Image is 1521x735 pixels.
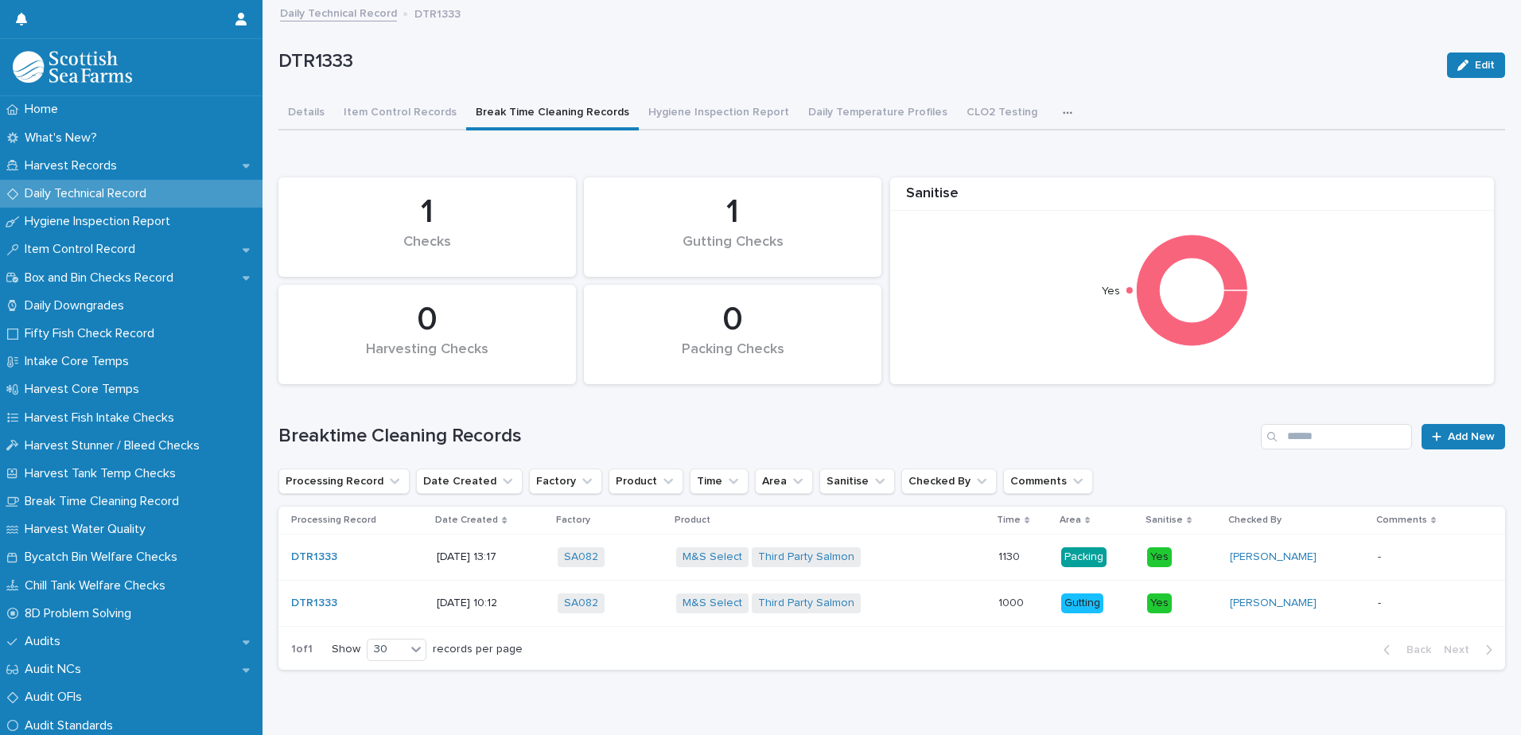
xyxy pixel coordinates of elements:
a: DTR1333 [291,550,337,564]
span: Add New [1448,431,1495,442]
h1: Breaktime Cleaning Records [278,425,1255,448]
p: DTR1333 [414,4,461,21]
a: Daily Technical Record [280,3,397,21]
div: Gutting Checks [611,234,854,267]
button: Next [1437,643,1505,657]
a: Third Party Salmon [758,597,854,610]
p: Intake Core Temps [18,354,142,369]
p: records per page [433,643,523,656]
button: Area [755,469,813,494]
p: Audit OFIs [18,690,95,705]
p: Daily Downgrades [18,298,137,313]
p: Home [18,102,71,117]
button: Daily Temperature Profiles [799,97,957,130]
p: Product [675,511,710,529]
p: - [1378,547,1384,564]
div: Harvesting Checks [305,341,549,375]
p: [DATE] 13:17 [437,550,545,564]
p: Daily Technical Record [18,186,159,201]
a: SA082 [564,597,598,610]
button: Back [1371,643,1437,657]
p: - [1378,593,1384,610]
div: 30 [368,641,406,658]
button: Edit [1447,52,1505,78]
p: 1130 [998,547,1023,564]
p: Harvest Core Temps [18,382,152,397]
p: Factory [556,511,590,529]
button: Details [278,97,334,130]
div: Yes [1147,547,1172,567]
p: Checked By [1228,511,1282,529]
p: Show [332,643,360,656]
p: Audits [18,634,73,649]
a: Add New [1422,424,1505,449]
p: Box and Bin Checks Record [18,270,186,286]
a: M&S Select [683,597,742,610]
div: 0 [305,300,549,340]
p: Comments [1376,511,1427,529]
div: 0 [611,300,854,340]
div: Checks [305,234,549,267]
button: Factory [529,469,602,494]
button: Comments [1003,469,1093,494]
p: Harvest Tank Temp Checks [18,466,189,481]
a: [PERSON_NAME] [1230,550,1317,564]
button: Sanitise [819,469,895,494]
button: Break Time Cleaning Records [466,97,639,130]
p: Harvest Stunner / Bleed Checks [18,438,212,453]
a: SA082 [564,550,598,564]
a: M&S Select [683,550,742,564]
p: Break Time Cleaning Record [18,494,192,509]
button: Hygiene Inspection Report [639,97,799,130]
button: Product [609,469,683,494]
button: Processing Record [278,469,410,494]
a: [PERSON_NAME] [1230,597,1317,610]
p: What's New? [18,130,110,146]
p: Area [1060,511,1081,529]
button: Time [690,469,749,494]
div: 1 [611,192,854,232]
tr: DTR1333 [DATE] 10:12SA082 M&S Select Third Party Salmon 10001000 GuttingYes[PERSON_NAME] -- [278,580,1505,626]
span: Back [1397,644,1431,655]
div: Gutting [1061,593,1103,613]
button: Checked By [901,469,997,494]
button: Date Created [416,469,523,494]
p: 1000 [998,593,1027,610]
p: Processing Record [291,511,376,529]
p: Harvest Records [18,158,130,173]
span: Edit [1475,60,1495,71]
text: Yes [1103,286,1121,297]
p: Harvest Water Quality [18,522,158,537]
div: Packing Checks [611,341,854,375]
span: Next [1444,644,1479,655]
div: Sanitise [890,185,1494,212]
div: Yes [1147,593,1172,613]
img: mMrefqRFQpe26GRNOUkG [13,51,132,83]
p: Chill Tank Welfare Checks [18,578,178,593]
p: Harvest Fish Intake Checks [18,410,187,426]
a: DTR1333 [291,597,337,610]
div: 1 [305,192,549,232]
p: Audit Standards [18,718,126,733]
p: Date Created [435,511,498,529]
p: Sanitise [1146,511,1183,529]
a: Third Party Salmon [758,550,854,564]
button: Item Control Records [334,97,466,130]
div: Packing [1061,547,1107,567]
tr: DTR1333 [DATE] 13:17SA082 M&S Select Third Party Salmon 11301130 PackingYes[PERSON_NAME] -- [278,535,1505,581]
p: DTR1333 [278,50,1434,73]
p: 1 of 1 [278,630,325,669]
p: 8D Problem Solving [18,606,144,621]
p: Hygiene Inspection Report [18,214,183,229]
p: Fifty Fish Check Record [18,326,167,341]
button: CLO2 Testing [957,97,1047,130]
p: Audit NCs [18,662,94,677]
p: Item Control Record [18,242,148,257]
p: [DATE] 10:12 [437,597,545,610]
p: Time [997,511,1021,529]
p: Bycatch Bin Welfare Checks [18,550,190,565]
input: Search [1261,424,1412,449]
